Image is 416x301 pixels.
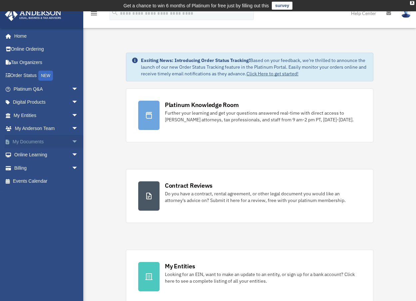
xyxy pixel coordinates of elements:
span: arrow_drop_down [72,148,85,162]
a: menu [90,12,98,17]
div: Looking for an EIN, want to make an update to an entity, or sign up for a bank account? Click her... [165,271,361,284]
img: User Pic [401,8,411,18]
i: menu [90,9,98,17]
img: Anderson Advisors Platinum Portal [3,8,63,21]
div: Get a chance to win 6 months of Platinum for free just by filling out this [124,2,269,10]
span: arrow_drop_down [72,135,85,149]
a: Platinum Knowledge Room Further your learning and get your questions answered real-time with dire... [126,88,373,142]
div: Platinum Knowledge Room [165,101,239,109]
div: Contract Reviews [165,181,212,190]
span: arrow_drop_down [72,109,85,122]
span: arrow_drop_down [72,96,85,109]
div: Further your learning and get your questions answered real-time with direct access to [PERSON_NAM... [165,110,361,123]
i: search [111,9,119,16]
a: Order StatusNEW [5,69,88,83]
a: Billingarrow_drop_down [5,161,88,175]
span: arrow_drop_down [72,122,85,136]
a: Platinum Q&Aarrow_drop_down [5,82,88,96]
a: survey [272,2,292,10]
div: Based on your feedback, we're thrilled to announce the launch of our new Order Status Tracking fe... [141,57,368,77]
a: My Anderson Teamarrow_drop_down [5,122,88,135]
a: Home [5,29,85,43]
a: Click Here to get started! [246,71,298,77]
div: close [410,1,414,5]
div: My Entities [165,262,195,270]
a: Digital Productsarrow_drop_down [5,96,88,109]
div: Do you have a contract, rental agreement, or other legal document you would like an attorney's ad... [165,190,361,204]
a: Online Ordering [5,43,88,56]
a: My Documentsarrow_drop_down [5,135,88,148]
a: Tax Organizers [5,56,88,69]
a: Events Calendar [5,175,88,188]
a: Contract Reviews Do you have a contract, rental agreement, or other legal document you would like... [126,169,373,223]
span: arrow_drop_down [72,82,85,96]
div: NEW [38,71,53,81]
a: My Entitiesarrow_drop_down [5,109,88,122]
strong: Exciting News: Introducing Order Status Tracking! [141,57,250,63]
a: Online Learningarrow_drop_down [5,148,88,162]
span: arrow_drop_down [72,161,85,175]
